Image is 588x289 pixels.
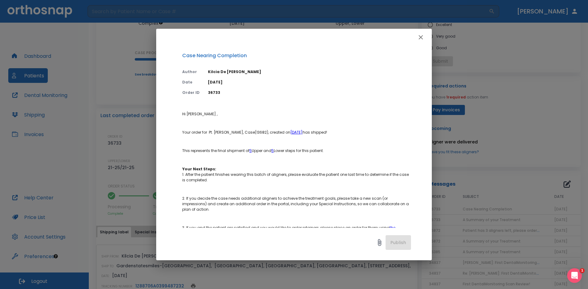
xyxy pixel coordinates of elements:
p: This represents the final shipment of Upper and Lower steps for this patient. [182,148,411,154]
p: [DATE] [208,80,411,85]
p: Order ID [182,90,201,95]
strong: Your Next Steps: [182,166,216,172]
p: Case Nearing Completion [182,52,411,59]
p: 2. If you decide the case needs additional aligners to achieve the treatment goals, please take a... [182,196,411,212]
p: Kilcia De [PERSON_NAME] [208,69,411,75]
p: Hi [PERSON_NAME] , [182,111,411,117]
p: Your order for Pt. [PERSON_NAME], Case(13682), created on has shipped! [182,130,411,135]
a: [DATE] [290,130,303,135]
p: 3. If you and the patient are satisfied and you would like to order retainers, please place an or... [182,225,411,236]
p: 1. After the patient finishes wearing this batch of aligners, please evaluate the patient one las... [182,166,411,183]
iframe: Intercom live chat [567,268,582,283]
p: Author [182,69,201,75]
a: 5 [271,148,274,153]
a: 5 [249,148,252,153]
p: 36733 [208,90,411,95]
span: 1 [580,268,585,273]
p: Date [182,80,201,85]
